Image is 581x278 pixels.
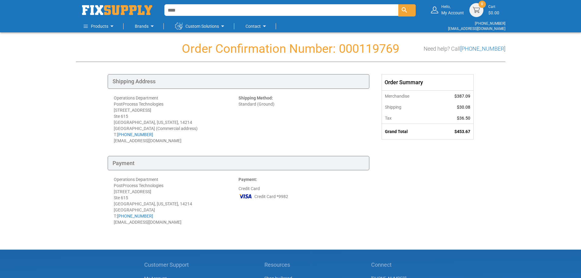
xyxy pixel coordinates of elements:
span: 0 [481,2,483,7]
strong: Grand Total [385,129,408,134]
a: Custom Solutions [175,20,226,32]
small: Hello, [441,4,464,9]
h5: Resources [264,262,299,268]
strong: Shipping Method: [238,96,273,100]
span: $0.00 [488,10,499,15]
div: Operations Department PostProcess Technologies [STREET_ADDRESS] Ste 615 [GEOGRAPHIC_DATA], [US_ST... [114,95,238,144]
span: $453.67 [454,129,470,134]
div: Standard (Ground) [238,95,363,144]
div: Shipping Address [108,74,369,89]
span: $30.08 [457,105,470,110]
a: Products [84,20,116,32]
small: Cart [488,4,499,9]
h5: Connect [371,262,437,268]
span: $36.50 [457,116,470,121]
th: Shipping [382,102,435,113]
a: [PHONE_NUMBER] [117,132,153,137]
a: Brands [135,20,156,32]
span: $387.09 [454,94,470,99]
th: Merchandise [382,90,435,102]
h1: Order Confirmation Number: 000119769 [76,42,505,56]
a: store logo [82,5,152,15]
img: VI [238,192,253,201]
div: My Account [441,4,464,16]
div: Credit Card [238,176,363,225]
a: [EMAIL_ADDRESS][DOMAIN_NAME] [448,27,505,31]
a: [PHONE_NUMBER] [117,214,153,218]
a: Contact [246,20,268,32]
th: Tax [382,113,435,124]
a: [PHONE_NUMBER] [475,21,505,26]
h3: Need help? Call [424,46,505,52]
div: Order Summary [382,74,473,90]
h5: Customer Support [144,262,192,268]
a: [PHONE_NUMBER] [460,45,505,52]
span: Credit Card *9982 [254,193,288,200]
div: Payment [108,156,369,171]
div: Operations Department PostProcess Technologies [STREET_ADDRESS] Ste 615 [GEOGRAPHIC_DATA], [US_ST... [114,176,238,225]
strong: Payment: [238,177,257,182]
img: Fix Industrial Supply [82,5,152,15]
